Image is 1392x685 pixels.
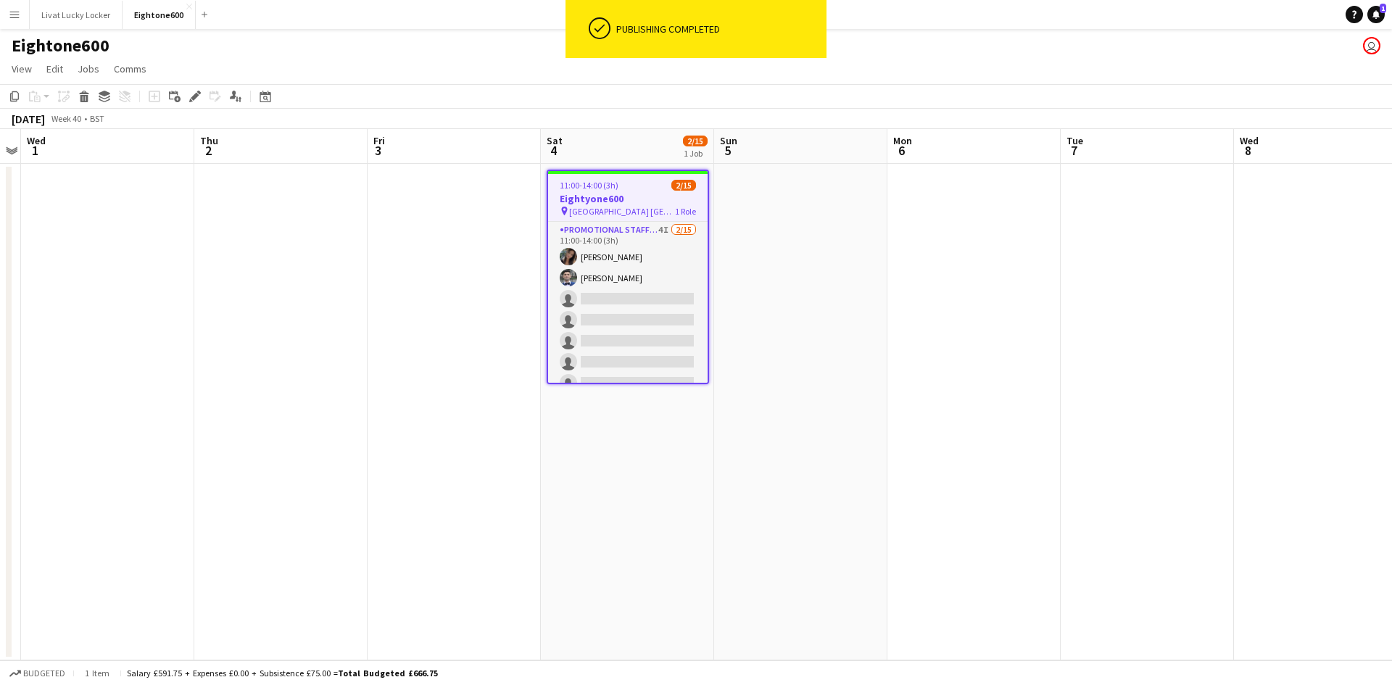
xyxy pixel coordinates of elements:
span: Tue [1066,134,1083,147]
span: Wed [27,134,46,147]
span: 11:00-14:00 (3h) [560,180,618,191]
a: Comms [108,59,152,78]
div: [DATE] [12,112,45,126]
div: Publishing completed [616,22,821,36]
span: 1 [25,142,46,159]
span: 6 [891,142,912,159]
a: Edit [41,59,69,78]
span: Fri [373,134,385,147]
button: Budgeted [7,665,67,681]
span: Wed [1240,134,1259,147]
span: 2/15 [671,180,696,191]
span: Comms [114,62,146,75]
a: View [6,59,38,78]
div: 1 Job [684,148,707,159]
span: Thu [200,134,218,147]
span: View [12,62,32,75]
a: 1 [1367,6,1385,23]
span: 1 [1380,4,1386,13]
span: Total Budgeted £666.75 [338,668,438,678]
app-card-role: Promotional Staffing (Brand Ambassadors)4I2/1511:00-14:00 (3h)[PERSON_NAME][PERSON_NAME] [548,222,708,565]
button: Eightone600 [123,1,196,29]
div: BST [90,113,104,124]
span: 2 [198,142,218,159]
h1: Eightone600 [12,35,109,57]
span: Week 40 [48,113,84,124]
span: [GEOGRAPHIC_DATA] [GEOGRAPHIC_DATA] [569,206,675,217]
span: Mon [893,134,912,147]
span: Jobs [78,62,99,75]
span: 4 [544,142,563,159]
span: 8 [1238,142,1259,159]
span: 7 [1064,142,1083,159]
span: 1 Role [675,206,696,217]
div: Salary £591.75 + Expenses £0.00 + Subsistence £75.00 = [127,668,438,678]
span: Edit [46,62,63,75]
app-user-avatar: Amelia Radley [1363,37,1380,54]
span: 1 item [80,668,115,678]
span: Sun [720,134,737,147]
span: Budgeted [23,668,65,678]
h3: Eightyone600 [548,192,708,205]
button: Livat Lucky Locker [30,1,123,29]
span: 2/15 [683,136,708,146]
span: 5 [718,142,737,159]
span: 3 [371,142,385,159]
span: Sat [547,134,563,147]
app-job-card: 11:00-14:00 (3h)2/15Eightyone600 [GEOGRAPHIC_DATA] [GEOGRAPHIC_DATA]1 RolePromotional Staffing (B... [547,170,709,384]
a: Jobs [72,59,105,78]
